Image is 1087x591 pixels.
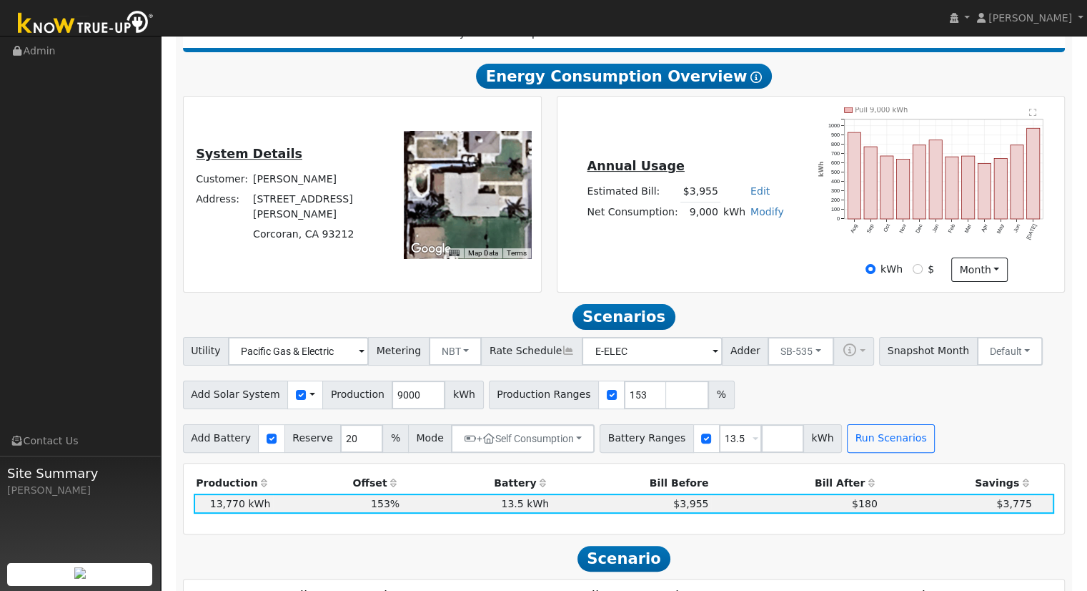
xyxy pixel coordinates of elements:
text: Sep [865,223,875,235]
td: [PERSON_NAME] [251,170,384,190]
td: kWh [720,202,748,223]
rect: onclick="" [864,147,877,219]
text: Oct [883,223,892,233]
span: kWh [445,381,483,409]
text: Mar [963,223,973,234]
text: Jan [931,223,940,234]
a: Modify [750,206,784,218]
div: [PERSON_NAME] [7,483,153,498]
td: 9,000 [680,202,720,223]
span: % [382,424,408,453]
rect: onclick="" [848,132,860,219]
td: $3,955 [680,182,720,202]
label: $ [928,262,934,277]
text: 400 [831,178,840,185]
td: 13,770 kWh [194,494,273,514]
rect: onclick="" [930,140,943,219]
th: Production [194,474,273,494]
span: $180 [852,498,878,509]
rect: onclick="" [913,145,926,219]
img: Know True-Up [11,8,161,40]
button: Default [977,337,1043,366]
a: Terms [507,249,527,257]
th: Bill After [711,474,880,494]
text:  [1030,108,1038,117]
button: SB-535 [768,337,834,366]
span: Utility [183,337,229,366]
img: retrieve [74,567,86,579]
span: Savings [975,477,1019,489]
td: Net Consumption: [585,202,680,223]
text: 1000 [828,122,840,129]
rect: onclick="" [946,157,959,219]
button: Keyboard shortcuts [449,248,459,258]
td: Corcoran, CA 93212 [251,225,384,245]
input: $ [913,264,923,274]
button: NBT [429,337,482,366]
text: 900 [831,132,840,138]
span: Add Battery [183,424,259,453]
td: [STREET_ADDRESS][PERSON_NAME] [251,190,384,225]
th: Bill Before [552,474,711,494]
span: Production Ranges [489,381,599,409]
button: +Self Consumption [451,424,595,453]
span: Site Summary [7,464,153,483]
td: Customer: [194,170,251,190]
label: kWh [880,262,903,277]
rect: onclick="" [1028,128,1041,219]
td: Address: [194,190,251,225]
span: Scenarios [572,304,675,330]
u: Annual Usage [587,159,684,173]
text: [DATE] [1026,223,1038,241]
span: Add Solar System [183,381,289,409]
rect: onclick="" [880,156,893,219]
span: 153% [371,498,399,509]
text: Pull 9,000 kWh [855,106,908,114]
span: Battery Ranges [600,424,694,453]
rect: onclick="" [995,158,1008,219]
span: $3,955 [673,498,708,509]
th: Battery [402,474,552,494]
span: Reserve [284,424,342,453]
span: % [708,381,734,409]
span: Snapshot Month [879,337,978,366]
text: 0 [837,215,840,222]
td: Estimated Bill: [585,182,680,202]
span: kWh [803,424,842,453]
input: kWh [865,264,875,274]
a: Open this area in Google Maps (opens a new window) [407,240,455,258]
text: Nov [898,223,908,234]
span: Scenario [577,546,671,572]
span: Energy Consumption Overview [476,64,772,89]
rect: onclick="" [962,156,975,219]
text: 300 [831,187,840,194]
text: May [996,223,1006,235]
span: Mode [408,424,452,453]
button: Map Data [468,248,498,258]
button: Run Scenarios [847,424,935,453]
i: Show Help [750,72,762,83]
text: kWh [818,161,825,177]
span: [PERSON_NAME] [988,12,1072,24]
input: Select a Utility [228,337,369,366]
text: 800 [831,141,840,147]
span: Rate Schedule [481,337,582,366]
text: 600 [831,160,840,166]
text: Apr [981,223,990,233]
span: Metering [368,337,430,366]
text: 700 [831,150,840,157]
rect: onclick="" [897,159,910,219]
text: Jun [1013,223,1022,234]
span: Production [322,381,392,409]
rect: onclick="" [1011,145,1024,219]
span: $3,775 [996,498,1031,509]
img: Google [407,240,455,258]
th: Offset [273,474,402,494]
a: Edit [750,185,770,197]
text: Aug [849,223,859,235]
input: Select a Rate Schedule [582,337,723,366]
text: 500 [831,169,840,175]
text: 200 [831,197,840,203]
span: Adder [722,337,768,366]
text: Dec [915,223,925,234]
